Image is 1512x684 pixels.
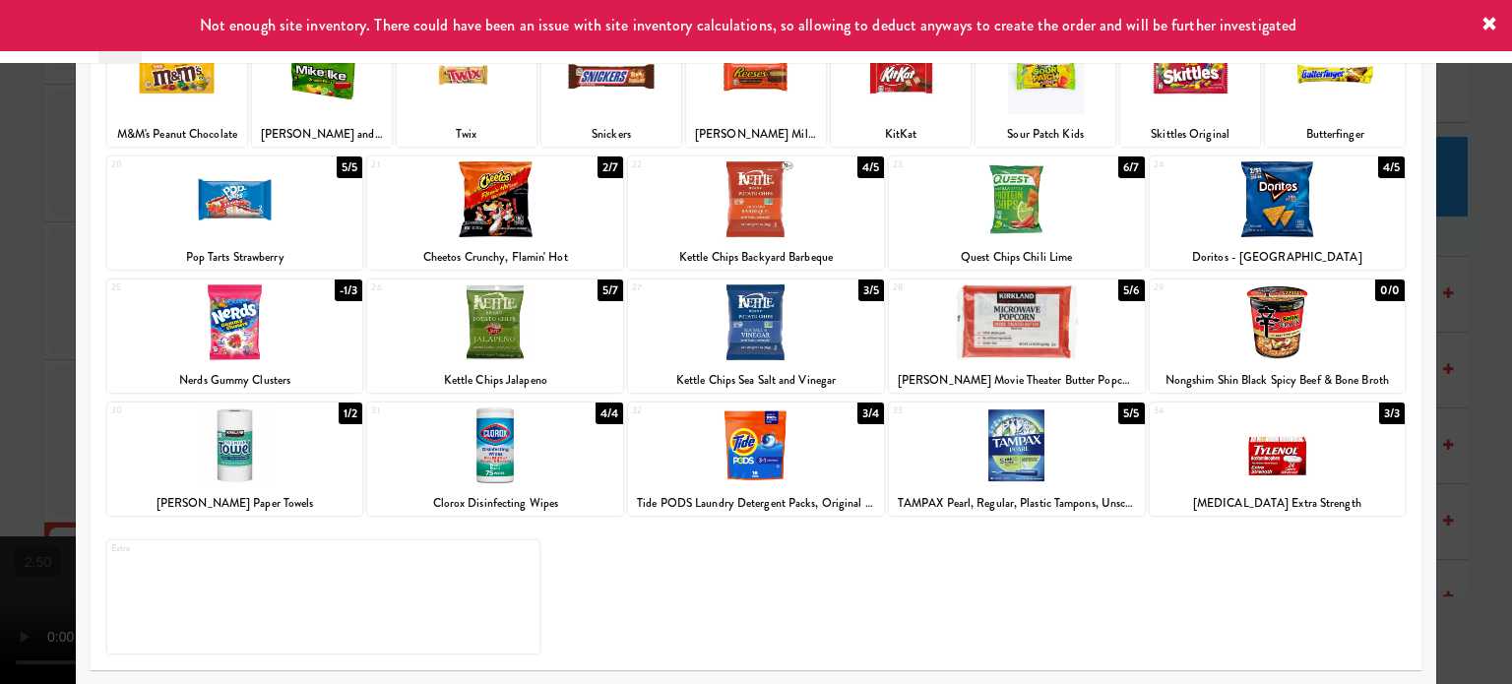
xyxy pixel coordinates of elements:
[335,280,362,301] div: -1/3
[107,368,363,393] div: Nerds Gummy Clusters
[628,491,884,516] div: Tide PODS Laundry Detergent Packs, Original Scent, 16 Count
[1153,368,1403,393] div: Nongshim Shin Black Spicy Beef & Bone Broth
[1150,245,1406,270] div: Doritos - [GEOGRAPHIC_DATA]
[367,491,623,516] div: Clorox Disinfecting Wipes
[544,122,678,147] div: Snickers
[110,245,360,270] div: Pop Tarts Strawberry
[628,280,884,393] div: 273/5Kettle Chips Sea Salt and Vinegar
[367,156,623,270] div: 212/7Cheetos Crunchy, Flamin' Hot
[632,156,756,173] div: 22
[857,156,884,178] div: 4/5
[111,280,235,296] div: 25
[628,403,884,516] div: 323/4Tide PODS Laundry Detergent Packs, Original Scent, 16 Count
[371,156,495,173] div: 21
[892,491,1142,516] div: TAMPAX Pearl, Regular, Plastic Tampons, Unscented
[367,403,623,516] div: 314/4Clorox Disinfecting Wipes
[1153,245,1403,270] div: Doritos - [GEOGRAPHIC_DATA]
[107,491,363,516] div: [PERSON_NAME] Paper Towels
[892,368,1142,393] div: [PERSON_NAME] Movie Theater Butter Popcorn
[978,122,1112,147] div: Sour Patch Kids
[107,33,247,147] div: 118/9M&M's Peanut Chocolate
[631,245,881,270] div: Kettle Chips Backyard Barbeque
[1154,280,1278,296] div: 29
[831,122,971,147] div: KitKat
[111,156,235,173] div: 20
[370,245,620,270] div: Cheetos Crunchy, Flamin' Hot
[1150,491,1406,516] div: [MEDICAL_DATA] Extra Strength
[107,403,363,516] div: 301/2[PERSON_NAME] Paper Towels
[1118,403,1144,424] div: 5/5
[889,403,1145,516] div: 335/5TAMPAX Pearl, Regular, Plastic Tampons, Unscented
[893,403,1017,419] div: 33
[628,368,884,393] div: Kettle Chips Sea Salt and Vinegar
[1153,491,1403,516] div: [MEDICAL_DATA] Extra Strength
[111,403,235,419] div: 30
[110,368,360,393] div: Nerds Gummy Clusters
[1268,122,1402,147] div: Butterfinger
[893,280,1017,296] div: 28
[397,122,536,147] div: Twix
[1154,403,1278,419] div: 34
[598,280,623,301] div: 5/7
[370,491,620,516] div: Clorox Disinfecting Wipes
[107,540,539,653] div: Extra
[1265,33,1405,147] div: 198/8Butterfinger
[1118,280,1144,301] div: 5/6
[1123,122,1257,147] div: Skittles Original
[689,122,823,147] div: [PERSON_NAME] Milk Chocolate Peanut Butter
[107,280,363,393] div: 25-1/3Nerds Gummy Clusters
[337,156,362,178] div: 5/5
[252,122,392,147] div: [PERSON_NAME] and [PERSON_NAME] Original
[834,122,968,147] div: KitKat
[107,245,363,270] div: Pop Tarts Strawberry
[631,491,881,516] div: Tide PODS Laundry Detergent Packs, Original Scent, 16 Count
[976,122,1115,147] div: Sour Patch Kids
[1150,156,1406,270] div: 244/5Doritos - [GEOGRAPHIC_DATA]
[893,156,1017,173] div: 23
[367,280,623,393] div: 265/7Kettle Chips Jalapeno
[889,156,1145,270] div: 236/7Quest Chips Chili Lime
[252,33,392,147] div: 125/7[PERSON_NAME] and [PERSON_NAME] Original
[686,33,826,147] div: 153/7[PERSON_NAME] Milk Chocolate Peanut Butter
[1120,122,1260,147] div: Skittles Original
[1150,403,1406,516] div: 343/3[MEDICAL_DATA] Extra Strength
[686,122,826,147] div: [PERSON_NAME] Milk Chocolate Peanut Butter
[632,403,756,419] div: 32
[370,368,620,393] div: Kettle Chips Jalapeno
[1154,156,1278,173] div: 24
[976,33,1115,147] div: 177/8Sour Patch Kids
[831,33,971,147] div: 166/10KitKat
[1379,403,1405,424] div: 3/3
[857,403,884,424] div: 3/4
[110,491,360,516] div: [PERSON_NAME] Paper Towels
[631,368,881,393] div: Kettle Chips Sea Salt and Vinegar
[1120,33,1260,147] div: 189/9Skittles Original
[541,33,681,147] div: 148/10Snickers
[107,122,247,147] div: M&M's Peanut Chocolate
[1265,122,1405,147] div: Butterfinger
[200,14,1296,36] span: Not enough site inventory. There could have been an issue with site inventory calculations, so al...
[1150,280,1406,393] div: 290/0Nongshim Shin Black Spicy Beef & Bone Broth
[1378,156,1405,178] div: 4/5
[371,403,495,419] div: 31
[111,540,324,557] div: Extra
[1375,280,1405,301] div: 0/0
[598,156,623,178] div: 2/7
[1150,368,1406,393] div: Nongshim Shin Black Spicy Beef & Bone Broth
[397,33,536,147] div: 1310/10Twix
[628,156,884,270] div: 224/5Kettle Chips Backyard Barbeque
[255,122,389,147] div: [PERSON_NAME] and [PERSON_NAME] Original
[889,280,1145,393] div: 285/6[PERSON_NAME] Movie Theater Butter Popcorn
[541,122,681,147] div: Snickers
[367,368,623,393] div: Kettle Chips Jalapeno
[858,280,884,301] div: 3/5
[889,368,1145,393] div: [PERSON_NAME] Movie Theater Butter Popcorn
[400,122,534,147] div: Twix
[889,245,1145,270] div: Quest Chips Chili Lime
[632,280,756,296] div: 27
[889,491,1145,516] div: TAMPAX Pearl, Regular, Plastic Tampons, Unscented
[107,156,363,270] div: 205/5Pop Tarts Strawberry
[339,403,362,424] div: 1/2
[371,280,495,296] div: 26
[110,122,244,147] div: M&M's Peanut Chocolate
